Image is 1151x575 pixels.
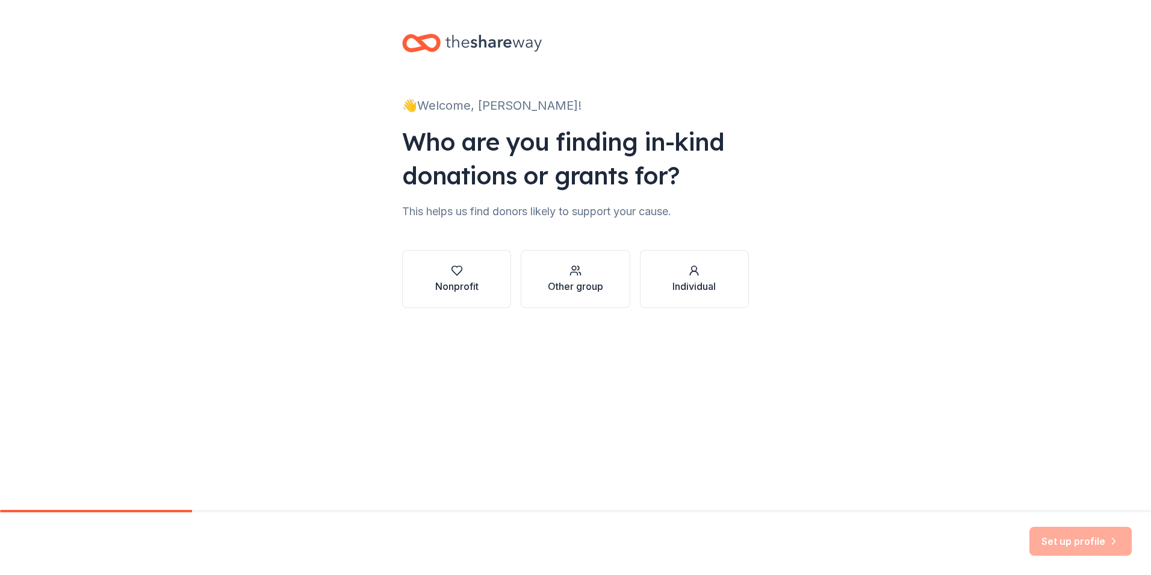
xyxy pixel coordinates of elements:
[402,125,749,192] div: Who are you finding in-kind donations or grants for?
[548,279,603,294] div: Other group
[402,202,749,221] div: This helps us find donors likely to support your cause.
[640,250,749,308] button: Individual
[521,250,630,308] button: Other group
[402,96,749,115] div: 👋 Welcome, [PERSON_NAME]!
[402,250,511,308] button: Nonprofit
[435,279,479,294] div: Nonprofit
[672,279,716,294] div: Individual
